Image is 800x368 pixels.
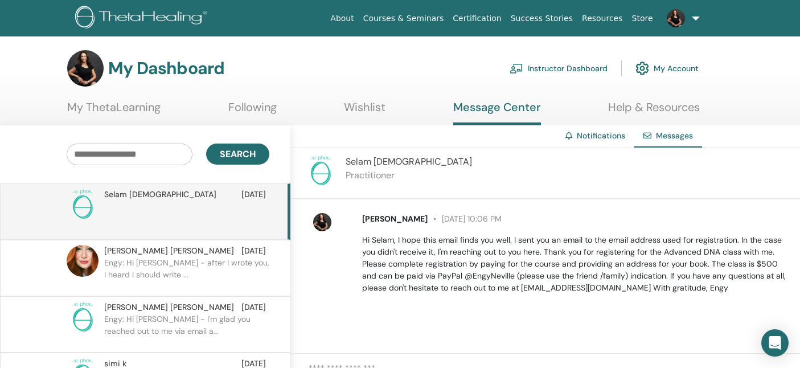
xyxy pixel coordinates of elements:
[506,8,577,29] a: Success Stories
[67,50,104,87] img: default.jpg
[346,156,472,167] span: Selam [DEMOGRAPHIC_DATA]
[577,8,627,29] a: Resources
[510,56,608,81] a: Instructor Dashboard
[627,8,658,29] a: Store
[362,234,787,294] p: Hi Selam, I hope this email finds you well. I sent you an email to the email address used for reg...
[220,148,256,160] span: Search
[667,9,685,27] img: default.jpg
[104,301,234,313] span: [PERSON_NAME] [PERSON_NAME]
[75,6,211,31] img: logo.png
[108,58,224,79] h3: My Dashboard
[67,189,99,220] img: no-photo.png
[313,213,331,231] img: default.jpg
[241,189,266,201] span: [DATE]
[241,245,266,257] span: [DATE]
[359,8,449,29] a: Courses & Seminars
[761,329,789,357] div: Open Intercom Messenger
[635,59,649,78] img: cog.svg
[608,100,700,122] a: Help & Resources
[67,301,99,333] img: no-photo.png
[346,169,472,182] p: Practitioner
[635,56,699,81] a: My Account
[453,100,541,125] a: Message Center
[344,100,385,122] a: Wishlist
[362,214,428,224] span: [PERSON_NAME]
[241,301,266,313] span: [DATE]
[448,8,506,29] a: Certification
[428,214,502,224] span: [DATE] 10:06 PM
[510,63,523,73] img: chalkboard-teacher.svg
[656,130,693,141] span: Messages
[67,245,99,277] img: default.jpg
[577,130,625,141] a: Notifications
[326,8,358,29] a: About
[206,144,269,165] button: Search
[104,313,269,347] p: Engy: Hi [PERSON_NAME] - I'm glad you reached out to me via email a...
[104,245,234,257] span: [PERSON_NAME] [PERSON_NAME]
[104,257,269,291] p: Engy: Hi [PERSON_NAME] - after I wrote you, I heard I should write ...
[305,155,337,187] img: no-photo.png
[228,100,277,122] a: Following
[67,100,161,122] a: My ThetaLearning
[104,189,216,201] span: Selam [DEMOGRAPHIC_DATA]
